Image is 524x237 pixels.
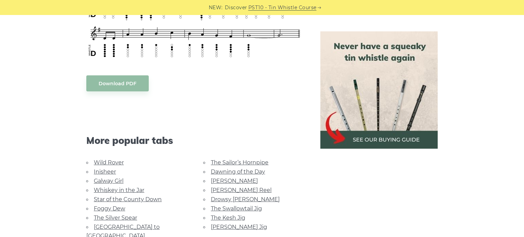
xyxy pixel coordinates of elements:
a: Star of the County Down [94,196,162,203]
a: Whiskey in the Jar [94,187,144,193]
a: Foggy Dew [94,205,125,212]
img: tin whistle buying guide [320,31,438,149]
a: Drowsy [PERSON_NAME] [211,196,280,203]
a: Wild Rover [94,159,124,166]
a: The Kesh Jig [211,214,245,221]
a: Download PDF [86,75,149,91]
a: [PERSON_NAME] Jig [211,224,267,230]
a: Galway Girl [94,178,123,184]
a: Dawning of the Day [211,168,265,175]
a: The Swallowtail Jig [211,205,262,212]
a: PST10 - Tin Whistle Course [248,4,317,12]
a: The Silver Spear [94,214,137,221]
span: NEW: [209,4,223,12]
span: More popular tabs [86,135,304,146]
a: The Sailor’s Hornpipe [211,159,268,166]
span: Discover [225,4,247,12]
a: [PERSON_NAME] Reel [211,187,272,193]
a: Inisheer [94,168,116,175]
a: [PERSON_NAME] [211,178,258,184]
